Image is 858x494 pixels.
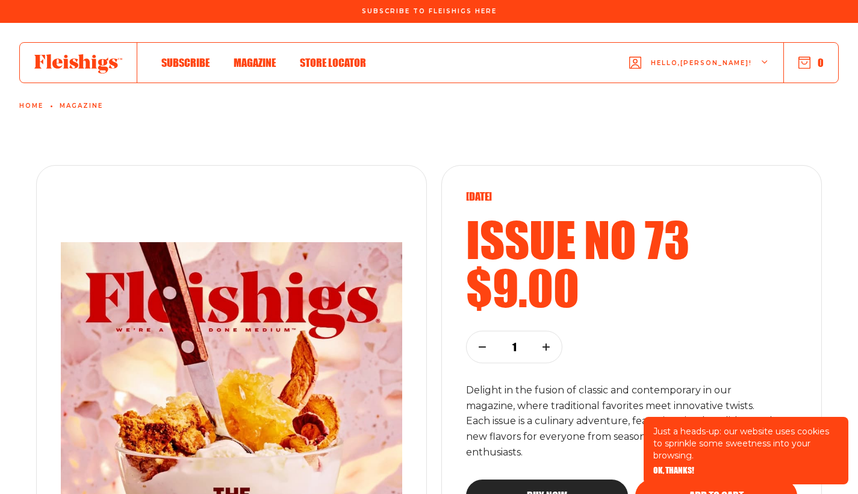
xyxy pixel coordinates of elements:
[60,102,103,110] a: Magazine
[653,466,694,475] button: OK, THANKS!
[161,56,210,69] span: Subscribe
[161,54,210,70] a: Subscribe
[466,383,777,461] p: Delight in the fusion of classic and contemporary in our magazine, where traditional favorites me...
[798,56,824,69] button: 0
[362,8,497,15] span: Subscribe To Fleishigs Here
[466,263,797,311] h2: $9.00
[19,102,43,110] a: Home
[234,54,276,70] a: Magazine
[234,56,276,69] span: Magazine
[300,54,366,70] a: Store locator
[300,56,366,69] span: Store locator
[506,340,522,354] p: 1
[653,425,839,461] p: Just a heads-up: our website uses cookies to sprinkle some sweetness into your browsing.
[359,8,499,14] a: Subscribe To Fleishigs Here
[466,190,797,203] p: [DATE]
[466,215,797,263] h2: Issue no 73
[651,58,752,87] span: Hello, [PERSON_NAME] !
[629,39,769,87] button: Hello,[PERSON_NAME]!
